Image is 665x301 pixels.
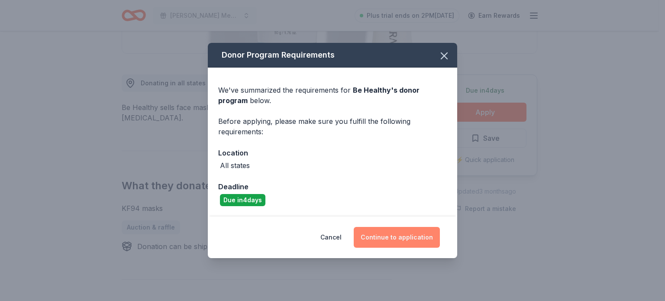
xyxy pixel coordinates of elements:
[218,181,447,192] div: Deadline
[218,85,447,106] div: We've summarized the requirements for below.
[218,116,447,137] div: Before applying, please make sure you fulfill the following requirements:
[220,160,250,171] div: All states
[320,227,342,248] button: Cancel
[208,43,457,68] div: Donor Program Requirements
[354,227,440,248] button: Continue to application
[218,147,447,159] div: Location
[220,194,265,206] div: Due in 4 days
